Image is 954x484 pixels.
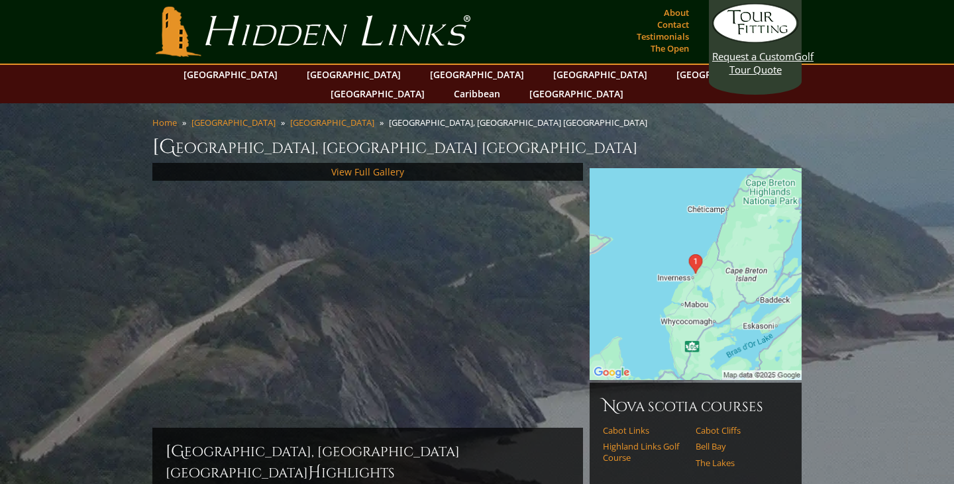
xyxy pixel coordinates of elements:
a: [GEOGRAPHIC_DATA] [670,65,777,84]
a: [GEOGRAPHIC_DATA] [290,117,374,128]
a: [GEOGRAPHIC_DATA] [191,117,276,128]
a: View Full Gallery [331,166,404,178]
a: Highland Links Golf Course [603,441,687,463]
h2: [GEOGRAPHIC_DATA], [GEOGRAPHIC_DATA] [GEOGRAPHIC_DATA] ighlights [166,441,570,483]
a: Home [152,117,177,128]
h6: Nova Scotia Courses [603,396,788,417]
span: Request a Custom [712,50,794,63]
a: The Lakes [696,458,780,468]
a: [GEOGRAPHIC_DATA] [547,65,654,84]
a: Cabot Cliffs [696,425,780,436]
li: [GEOGRAPHIC_DATA], [GEOGRAPHIC_DATA] [GEOGRAPHIC_DATA] [389,117,653,128]
a: Caribbean [447,84,507,103]
a: Cabot Links [603,425,687,436]
a: Request a CustomGolf Tour Quote [712,3,798,76]
img: Google Map of Cabot Links Golf Course, Central Avenue, Inverness, NS, Canada [590,168,802,380]
a: [GEOGRAPHIC_DATA] [300,65,407,84]
h1: [GEOGRAPHIC_DATA], [GEOGRAPHIC_DATA] [GEOGRAPHIC_DATA] [152,134,802,160]
span: H [308,462,321,483]
a: [GEOGRAPHIC_DATA] [523,84,630,103]
a: The Open [647,39,692,58]
a: About [661,3,692,22]
a: Bell Bay [696,441,780,452]
a: Testimonials [633,27,692,46]
a: [GEOGRAPHIC_DATA] [423,65,531,84]
a: [GEOGRAPHIC_DATA] [177,65,284,84]
a: [GEOGRAPHIC_DATA] [324,84,431,103]
a: Contact [654,15,692,34]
